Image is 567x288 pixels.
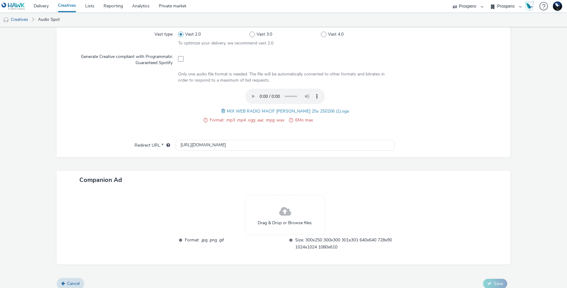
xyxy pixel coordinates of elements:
span: MIX WEB RADIO MACIF [PERSON_NAME] 25s 250206 (1).oga [227,108,349,114]
span: Vast 4.0 [328,31,344,37]
span: Save [494,281,503,286]
img: Hawk Academy [525,1,534,11]
div: Only one audio file format is needed. The file will be automatically converted to other formats a... [178,71,392,84]
span: Vast 2.0 [185,31,201,37]
label: Vast type [152,29,175,37]
label: Redirect URL * [132,140,173,148]
span: Drag & Drop or Browse files. [258,220,313,226]
span: Size: 300x250 300x300 301x301 640x640 728x90 1024x1024 1080x610 [295,236,395,251]
input: url... [176,140,395,151]
img: undefined Logo [2,2,25,10]
label: Generate Creative compliant with Programmatic Guaranteed Spotify [68,51,175,66]
img: Support Hawk [553,2,562,11]
div: URL will be used as a validation URL with some SSPs and it will be the redirection URL of your cr... [163,142,170,148]
span: Format: .mp3 .mp4 .ogg .aac .mpg .wav [210,117,284,124]
img: audio [3,17,9,23]
span: Vast 3.0 [257,31,272,37]
span: Format: .jpg .png .gif [185,236,284,251]
span: 6Mo max [295,117,370,124]
a: Hawk Academy [525,1,536,11]
span: To optimize your delivery, we recommend vast 2.0 [178,40,273,46]
a: Audio Spot [35,12,63,27]
span: Companion Ad [79,176,122,184]
span: Cancel [67,281,80,286]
